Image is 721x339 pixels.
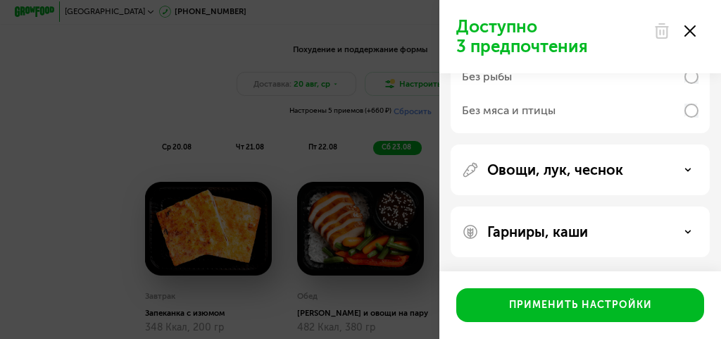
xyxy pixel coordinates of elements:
div: Без мяса и птицы [462,102,556,119]
p: Гарниры, каши [487,223,588,240]
button: Применить настройки [456,288,704,322]
p: Овощи, лук, чеснок [487,161,623,178]
div: Без рыбы [462,68,512,85]
div: Применить настройки [509,298,652,312]
p: Доступно 3 предпочтения [456,17,645,56]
